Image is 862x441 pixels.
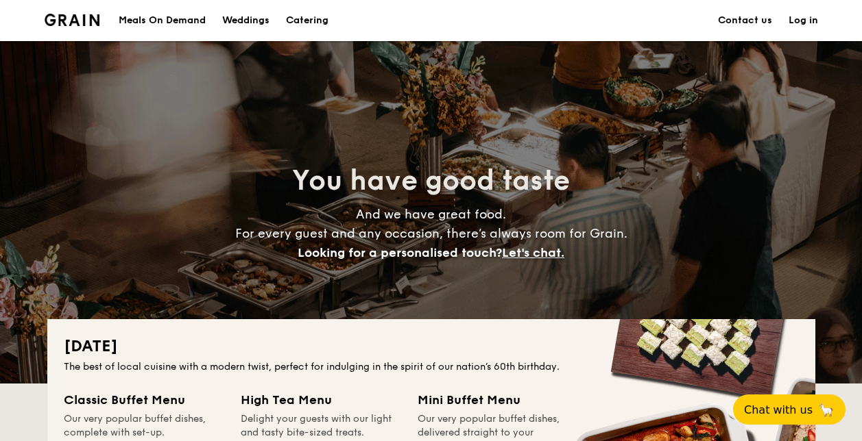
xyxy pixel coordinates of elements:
span: Let's chat. [502,245,564,260]
div: High Tea Menu [241,390,401,409]
div: Classic Buffet Menu [64,390,224,409]
div: Mini Buffet Menu [418,390,578,409]
span: You have good taste [292,164,570,197]
span: Chat with us [744,403,813,416]
span: And we have great food. For every guest and any occasion, there’s always room for Grain. [235,207,627,260]
button: Chat with us🦙 [733,394,846,425]
img: Grain [45,14,100,26]
span: Looking for a personalised touch? [298,245,502,260]
div: The best of local cuisine with a modern twist, perfect for indulging in the spirit of our nation’... [64,360,799,374]
a: Logotype [45,14,100,26]
span: 🦙 [818,402,835,418]
h2: [DATE] [64,336,799,357]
